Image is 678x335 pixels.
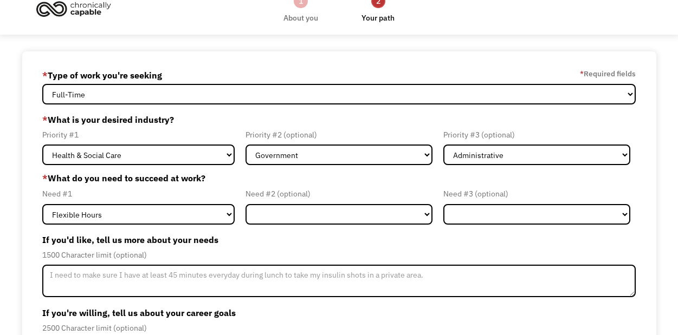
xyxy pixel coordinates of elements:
[283,11,318,24] div: About you
[246,128,432,141] div: Priority #2 (optional)
[443,187,630,200] div: Need #3 (optional)
[42,128,235,141] div: Priority #1
[42,248,636,261] div: 1500 Character limit (optional)
[443,128,630,141] div: Priority #3 (optional)
[580,67,636,80] label: Required fields
[361,11,395,24] div: Your path
[42,321,636,334] div: 2500 Character limit (optional)
[42,187,235,200] div: Need #1
[42,231,636,248] label: If you'd like, tell us more about your needs
[42,172,636,185] label: What do you need to succeed at work?
[42,67,162,84] label: Type of work you're seeking
[246,187,432,200] div: Need #2 (optional)
[42,111,636,128] label: What is your desired industry?
[42,304,636,321] label: If you're willing, tell us about your career goals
